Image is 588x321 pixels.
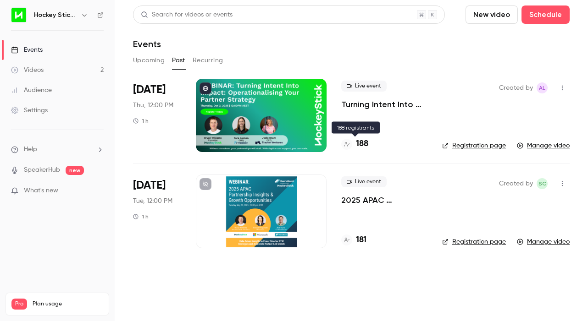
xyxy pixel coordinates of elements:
span: Created by [499,82,533,93]
span: SC [538,178,546,189]
h6: Hockey Stick Advisory [34,11,77,20]
button: Past [172,53,185,68]
h1: Events [133,38,161,49]
a: Manage video [517,237,570,246]
img: Hockey Stick Advisory [11,8,26,22]
a: 188 [341,138,368,150]
a: Registration page [442,237,506,246]
iframe: Noticeable Trigger [93,187,104,195]
div: Search for videos or events [141,10,233,20]
span: new [66,166,84,175]
a: Manage video [517,141,570,150]
h4: 188 [356,138,368,150]
div: Settings [11,106,48,115]
button: Upcoming [133,53,165,68]
span: Alison Logue [537,82,548,93]
a: Turning Intent Into Impact: Operationalising Your Partner Strategy [341,99,427,110]
span: Help [24,145,37,154]
h4: 181 [356,234,366,246]
span: Thu, 12:00 PM [133,101,173,110]
div: Oct 2 Thu, 12:00 PM (Australia/Melbourne) [133,79,181,152]
span: AL [539,82,545,93]
span: [DATE] [133,82,166,97]
div: 1 h [133,213,149,220]
span: Created by [499,178,533,189]
span: Plan usage [33,300,103,308]
button: Recurring [193,53,223,68]
span: Live event [341,176,387,187]
span: Live event [341,81,387,92]
a: SpeakerHub [24,165,60,175]
div: Videos [11,65,44,75]
span: What's new [24,186,58,196]
span: Tue, 12:00 PM [133,196,172,206]
div: Audience [11,86,52,95]
li: help-dropdown-opener [11,145,104,154]
button: New video [466,5,518,24]
button: Schedule [521,5,570,24]
span: [DATE] [133,178,166,193]
a: Registration page [442,141,506,150]
span: Pro [11,299,27,310]
a: 2025 APAC Partnership Insights & Growth Opportunities [341,195,427,206]
span: Scott Cooper [537,178,548,189]
div: Events [11,45,43,54]
div: 1 h [133,117,149,125]
div: May 20 Tue, 12:00 PM (Australia/Melbourne) [133,174,181,248]
a: 181 [341,234,366,246]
